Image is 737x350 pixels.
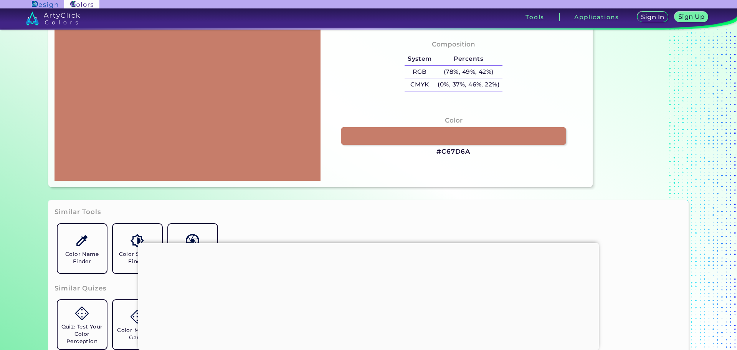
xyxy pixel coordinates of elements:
[574,14,619,20] h3: Applications
[405,53,435,65] h5: System
[432,39,475,50] h4: Composition
[55,221,110,276] a: Color Name Finder
[32,1,58,8] img: ArtyClick Design logo
[116,250,159,265] h5: Color Shades Finder
[405,78,435,91] h5: CMYK
[638,12,667,22] a: Sign In
[138,243,599,348] iframe: Advertisement
[186,234,199,247] img: icon_color_names_dictionary.svg
[131,310,144,323] img: icon_game.svg
[445,115,463,126] h4: Color
[436,147,471,156] h3: #C67D6A
[435,53,502,65] h5: Percents
[61,250,104,265] h5: Color Name Finder
[55,284,107,293] h3: Similar Quizes
[131,234,144,247] img: icon_color_shades.svg
[676,12,707,22] a: Sign Up
[26,12,80,25] img: logo_artyclick_colors_white.svg
[75,234,89,247] img: icon_color_name_finder.svg
[435,66,502,78] h5: (78%, 49%, 42%)
[55,207,101,217] h3: Similar Tools
[642,14,663,20] h5: Sign In
[679,14,703,20] h5: Sign Up
[61,323,104,345] h5: Quiz: Test Your Color Perception
[405,66,435,78] h5: RGB
[116,327,159,341] h5: Color Memory Game
[165,221,220,276] a: Color Names Dictionary
[75,307,89,320] img: icon_game.svg
[435,78,502,91] h5: (0%, 37%, 46%, 22%)
[110,221,165,276] a: Color Shades Finder
[525,14,544,20] h3: Tools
